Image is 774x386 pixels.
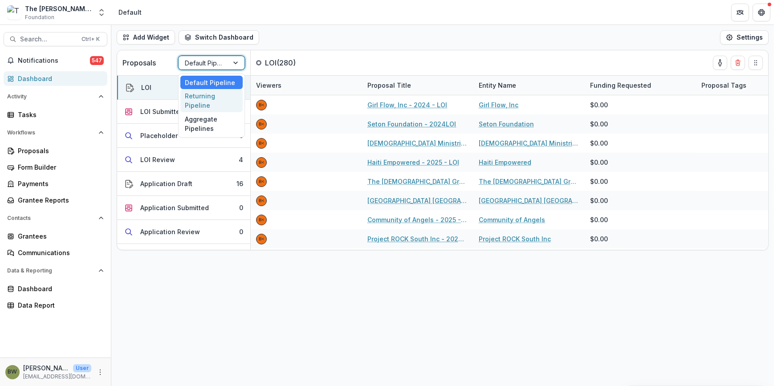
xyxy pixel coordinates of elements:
div: Data Report [18,301,100,310]
a: Girl Flow, Inc [479,100,518,110]
a: Community of Angels [479,215,545,224]
div: 16 [236,179,243,188]
span: $0.00 [590,196,608,205]
button: Application Submitted0 [117,196,250,220]
button: Settings [720,30,769,45]
span: Contacts [7,215,95,221]
div: Form Builder [18,163,100,172]
p: [EMAIL_ADDRESS][DOMAIN_NAME] [23,373,91,381]
a: Community of Angels - 2025 - LOI [367,215,468,224]
div: 4 [239,155,243,164]
span: $0.00 [590,100,608,110]
button: Open entity switcher [95,4,108,21]
div: Blair White [8,369,17,375]
div: Entity Name [473,76,585,95]
div: Blair White <bwhite@bolickfoundation.org> [259,141,265,146]
button: toggle-assigned-to-me [713,56,727,70]
div: Blair White <bwhite@bolickfoundation.org> [259,218,265,222]
div: Aggregate Pipelines [180,112,243,135]
div: Proposal Tags [696,81,752,90]
a: [DEMOGRAPHIC_DATA] Ministries - 2025 - LOI [367,138,468,148]
div: Proposal Title [362,76,473,95]
a: Communications [4,245,107,260]
button: Open Data & Reporting [4,264,107,278]
div: Returning Pipeline [180,89,243,112]
span: 547 [90,56,104,65]
button: Partners [731,4,749,21]
span: $0.00 [590,158,608,167]
a: [DEMOGRAPHIC_DATA] Ministries [479,138,579,148]
div: Tasks [18,110,100,119]
div: Default [118,8,142,17]
button: Delete card [731,56,745,70]
div: Application Review [140,227,200,236]
div: 0 [239,203,243,212]
div: Dashboard [18,74,100,83]
button: Get Help [753,4,770,21]
span: Workflows [7,130,95,136]
div: LOI Submitted [140,107,184,116]
div: Entity Name [473,81,521,90]
div: Application Submitted [140,203,209,212]
a: Dashboard [4,71,107,86]
div: Placeholder [140,131,178,140]
span: $0.00 [590,138,608,148]
a: Grantee Reports [4,193,107,207]
div: 0 [239,227,243,236]
div: Funding Requested [585,76,696,95]
div: Blair White <bwhite@bolickfoundation.org> [259,122,265,126]
a: [GEOGRAPHIC_DATA] [GEOGRAPHIC_DATA] - 2025 - LOI [367,196,468,205]
div: Proposal Title [362,81,416,90]
span: $0.00 [590,215,608,224]
div: Blair White <bwhite@bolickfoundation.org> [259,199,265,203]
button: Add Widget [117,30,175,45]
span: $0.00 [590,234,608,244]
p: LOI ( 280 ) [265,57,332,68]
div: Payments [18,179,100,188]
div: Viewers [251,76,362,95]
a: Data Report [4,298,107,313]
div: Blair White <bwhite@bolickfoundation.org> [259,179,265,184]
a: Project ROCK South Inc - 2024 - LOI [367,234,468,244]
a: Seton Foundation [479,119,534,129]
a: Project ROCK South Inc [479,234,551,244]
a: The [DEMOGRAPHIC_DATA] Grace, Inc. [479,177,579,186]
div: The [PERSON_NAME] Foundation [25,4,92,13]
button: More [95,367,106,378]
p: Proposals [122,57,156,68]
span: Notifications [18,57,90,65]
button: Drag [749,56,763,70]
p: [PERSON_NAME] [23,363,69,373]
a: Girl Flow, Inc - 2024 - LOI [367,100,447,110]
div: Grantees [18,232,100,241]
span: Search... [20,36,76,43]
div: Funding Requested [585,81,656,90]
button: Open Workflows [4,126,107,140]
img: The Bolick Foundation [7,5,21,20]
div: Blair White <bwhite@bolickfoundation.org> [259,237,265,241]
a: Form Builder [4,160,107,175]
span: $0.00 [590,119,608,129]
button: LOI Review4 [117,148,250,172]
div: Viewers [251,81,287,90]
span: Data & Reporting [7,268,95,274]
div: LOI [141,83,151,92]
button: LOI280 [117,76,250,100]
div: LOI Review [140,155,175,164]
a: Proposals [4,143,107,158]
button: Open Contacts [4,211,107,225]
p: User [73,364,91,372]
div: Blair White <bwhite@bolickfoundation.org> [259,103,265,107]
button: Notifications547 [4,53,107,68]
button: Placeholder0 [117,124,250,148]
a: Tasks [4,107,107,122]
div: Default Pipeline [180,76,243,89]
div: Ctrl + K [80,34,102,44]
a: Grantees [4,229,107,244]
div: Dashboard [18,284,100,293]
div: Grantee Reports [18,195,100,205]
a: [GEOGRAPHIC_DATA] [GEOGRAPHIC_DATA] [479,196,579,205]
